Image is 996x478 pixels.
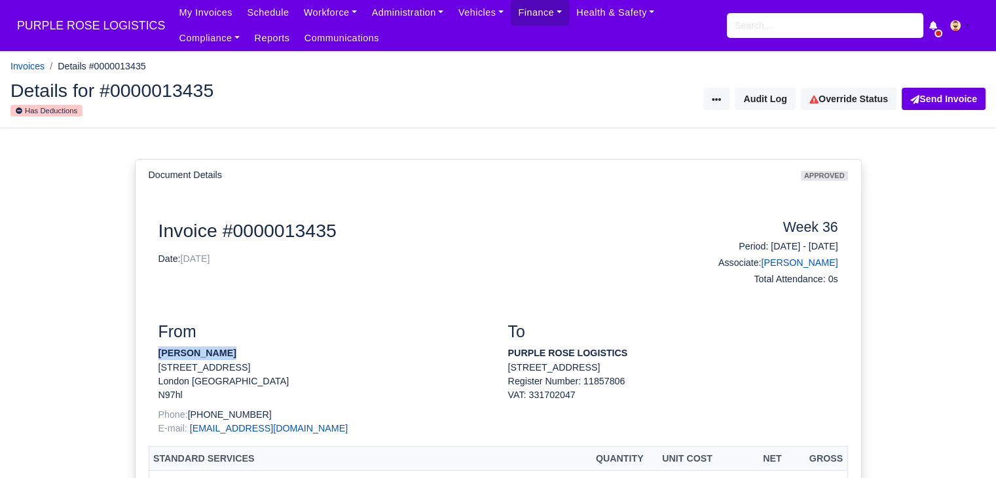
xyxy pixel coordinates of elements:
div: VAT: 331702047 [508,388,838,402]
strong: PURPLE ROSE LOGISTICS [508,348,628,358]
a: [EMAIL_ADDRESS][DOMAIN_NAME] [190,423,348,433]
a: Invoices [10,61,45,71]
a: Reports [247,26,297,51]
th: Gross [786,447,847,471]
p: London [GEOGRAPHIC_DATA] [158,375,489,388]
p: [STREET_ADDRESS] [158,361,489,375]
h4: Week 36 [683,219,838,236]
iframe: Chat Widget [931,415,996,478]
span: [DATE] [181,253,210,264]
th: Standard Services [149,447,581,471]
th: Unit Cost [648,447,716,471]
a: Compliance [172,26,247,51]
p: [STREET_ADDRESS] [508,361,838,375]
strong: [PERSON_NAME] [158,348,236,358]
span: approved [801,171,848,181]
h6: Associate: [683,257,838,268]
h3: To [508,322,838,342]
h2: Invoice #0000013435 [158,219,663,242]
span: PURPLE ROSE LOGISTICS [10,12,172,39]
span: E-mail: [158,423,187,433]
p: N97hl [158,388,489,402]
h6: Total Attendance: 0s [683,274,838,285]
a: Communications [297,26,387,51]
th: Net [716,447,786,471]
p: [PHONE_NUMBER] [158,408,489,422]
h2: Details for #0000013435 [10,81,489,100]
h6: Period: [DATE] - [DATE] [683,241,838,252]
input: Search... [727,13,923,38]
div: Register Number: 11857806 [498,375,848,403]
p: Date: [158,252,663,266]
button: Send Invoice [902,88,986,110]
span: Phone: [158,409,188,420]
button: Audit Log [735,88,795,110]
th: Quantity [581,447,648,471]
li: Details #0000013435 [45,59,146,74]
a: Override Status [801,88,896,110]
small: Has Deductions [10,105,83,117]
a: PURPLE ROSE LOGISTICS [10,13,172,39]
a: [PERSON_NAME] [761,257,838,268]
h3: From [158,322,489,342]
h6: Document Details [149,170,222,181]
